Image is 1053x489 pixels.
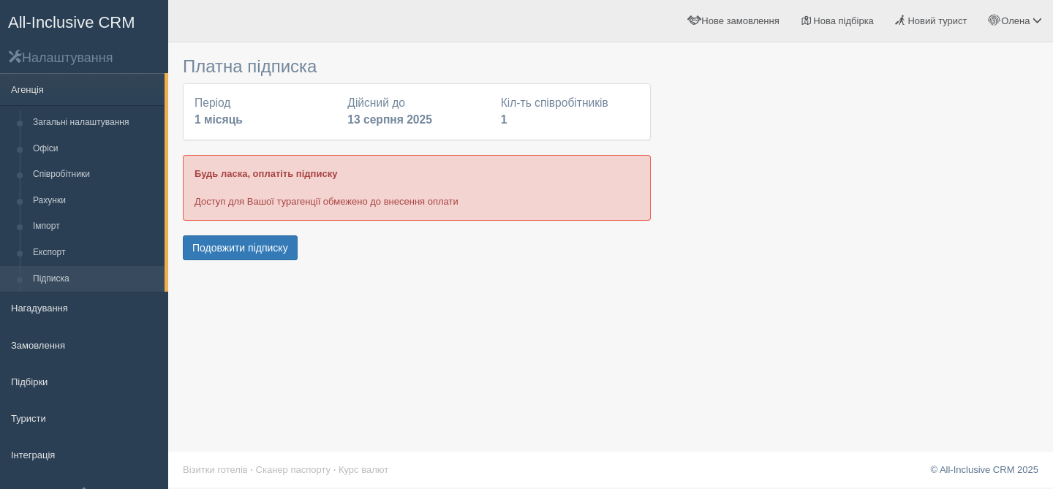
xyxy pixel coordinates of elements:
div: Період [187,95,340,129]
a: Візитки готелів [183,464,248,475]
div: Доступ для Вашої турагенції обмежено до внесення оплати [183,155,651,220]
b: 1 [501,113,507,126]
a: All-Inclusive CRM [1,1,167,41]
h3: Платна підписка [183,57,651,76]
span: · [250,464,253,475]
span: All-Inclusive CRM [8,13,135,31]
span: Нова підбірка [813,15,874,26]
b: 13 серпня 2025 [347,113,432,126]
span: Новий турист [907,15,967,26]
b: Будь ласка, оплатіть підписку [195,168,337,179]
a: Курс валют [339,464,388,475]
a: Загальні налаштування [26,110,165,136]
a: Експорт [26,240,165,266]
a: Сканер паспорту [256,464,331,475]
a: Імпорт [26,213,165,240]
span: · [333,464,336,475]
a: Підписка [26,266,165,292]
a: Співробітники [26,162,165,188]
a: © All-Inclusive CRM 2025 [930,464,1038,475]
div: Кіл-ть співробітників [494,95,646,129]
a: Рахунки [26,188,165,214]
div: Дійсний до [340,95,493,129]
a: Офіси [26,136,165,162]
span: Нове замовлення [701,15,779,26]
span: Олена [1001,15,1030,26]
button: Подовжити підписку [183,235,298,260]
b: 1 місяць [195,113,243,126]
